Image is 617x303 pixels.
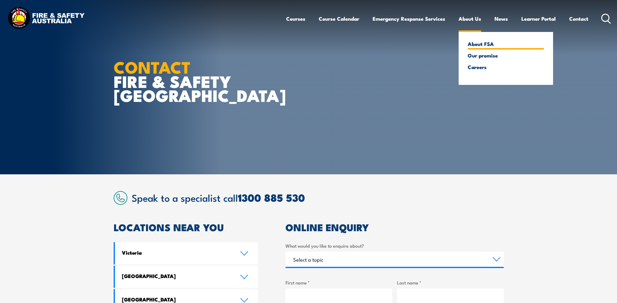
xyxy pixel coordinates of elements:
[286,11,305,27] a: Courses
[285,242,504,249] label: What would you like to enquire about?
[115,266,258,288] a: [GEOGRAPHIC_DATA]
[115,242,258,264] a: Victoria
[114,54,191,79] strong: CONTACT
[285,223,504,231] h2: ONLINE ENQUIRY
[132,192,504,203] h2: Speak to a specialist call
[468,64,544,70] a: Careers
[319,11,359,27] a: Course Calendar
[114,223,258,231] h2: LOCATIONS NEAR YOU
[521,11,556,27] a: Learner Portal
[495,11,508,27] a: News
[122,249,231,256] h4: Victoria
[285,279,392,286] label: First name
[468,41,544,47] a: About FSA
[459,11,481,27] a: About Us
[114,60,264,102] h1: FIRE & SAFETY [GEOGRAPHIC_DATA]
[122,296,231,303] h4: [GEOGRAPHIC_DATA]
[397,279,504,286] label: Last name
[122,273,231,279] h4: [GEOGRAPHIC_DATA]
[468,53,544,58] a: Our promise
[569,11,588,27] a: Contact
[238,189,305,205] a: 1300 885 530
[373,11,445,27] a: Emergency Response Services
